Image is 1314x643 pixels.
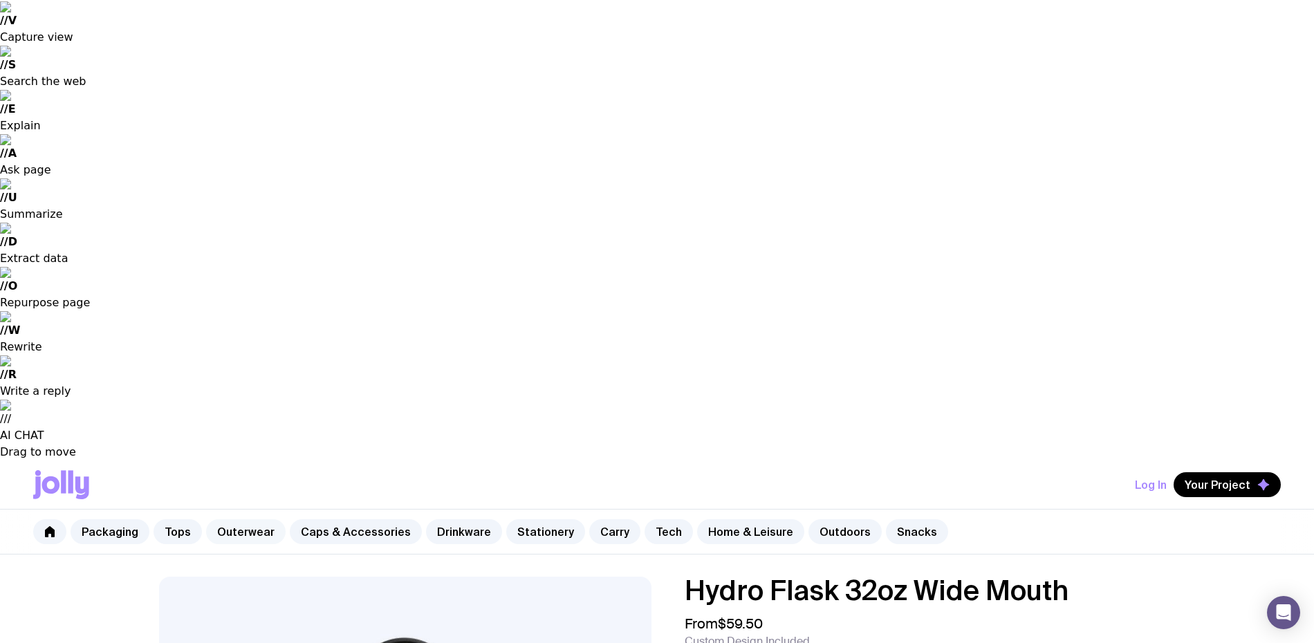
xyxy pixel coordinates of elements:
a: Outerwear [206,519,286,544]
h1: Hydro Flask 32oz Wide Mouth [685,577,1155,604]
button: Your Project [1174,472,1281,497]
span: From [685,615,763,632]
div: Open Intercom Messenger [1267,596,1300,629]
a: Caps & Accessories [290,519,422,544]
a: Snacks [886,519,948,544]
span: Your Project [1185,478,1250,492]
a: Home & Leisure [697,519,804,544]
a: Packaging [71,519,149,544]
a: Carry [589,519,640,544]
a: Tops [154,519,202,544]
a: Outdoors [808,519,882,544]
span: $59.50 [718,615,763,633]
a: Tech [645,519,693,544]
a: Stationery [506,519,585,544]
a: Drinkware [426,519,502,544]
button: Log In [1135,472,1167,497]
